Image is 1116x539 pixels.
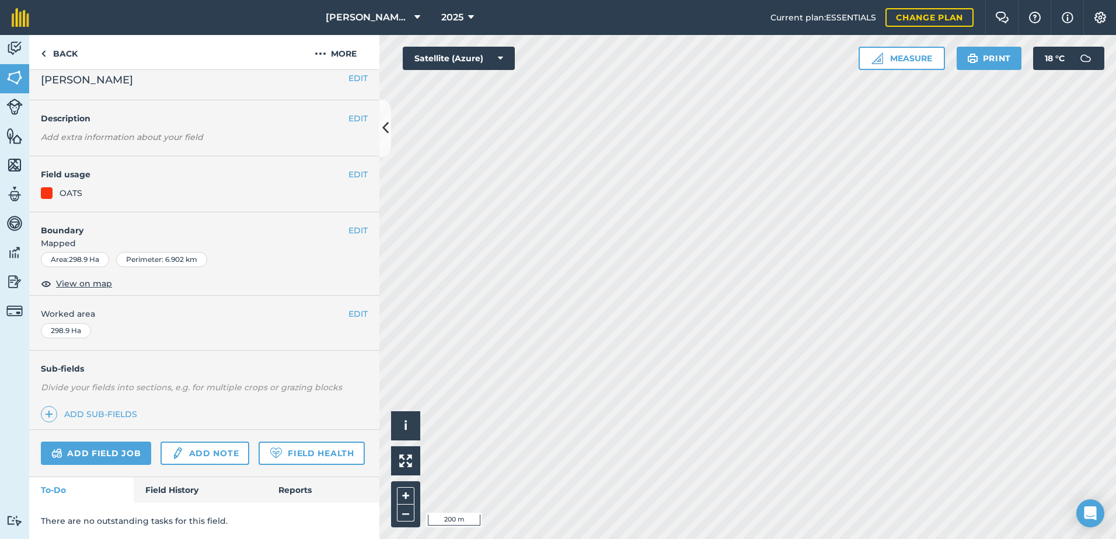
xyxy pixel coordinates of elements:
[6,127,23,145] img: svg+xml;base64,PHN2ZyB4bWxucz0iaHR0cDovL3d3dy53My5vcmcvMjAwMC9zdmciIHdpZHRoPSI1NiIgaGVpZ2h0PSI2MC...
[12,8,29,27] img: fieldmargin Logo
[399,454,412,467] img: Four arrows, one pointing top left, one top right, one bottom right and the last bottom left
[29,212,348,237] h4: Boundary
[348,307,368,320] button: EDIT
[56,277,112,290] span: View on map
[41,252,109,267] div: Area : 298.9 Ha
[41,514,368,527] p: There are no outstanding tasks for this field.
[441,10,463,24] span: 2025
[1033,47,1104,70] button: 18 °C
[6,273,23,290] img: svg+xml;base64,PD94bWwgdmVyc2lvbj0iMS4wIiBlbmNvZGluZz0idXRmLTgiPz4KPCEtLSBHZW5lcmF0b3I6IEFkb2JlIE...
[1074,47,1097,70] img: svg+xml;base64,PD94bWwgdmVyc2lvbj0iMS4wIiBlbmNvZGluZz0idXRmLTgiPz4KPCEtLSBHZW5lcmF0b3I6IEFkb2JlIE...
[957,47,1022,70] button: Print
[29,237,379,250] span: Mapped
[404,418,407,433] span: i
[41,112,368,125] h4: Description
[859,47,945,70] button: Measure
[315,47,326,61] img: svg+xml;base64,PHN2ZyB4bWxucz0iaHR0cDovL3d3dy53My5vcmcvMjAwMC9zdmciIHdpZHRoPSIyMCIgaGVpZ2h0PSIyNC...
[1076,499,1104,527] div: Open Intercom Messenger
[60,187,82,199] div: OATS
[6,244,23,261] img: svg+xml;base64,PD94bWwgdmVyc2lvbj0iMS4wIiBlbmNvZGluZz0idXRmLTgiPz4KPCEtLSBHZW5lcmF0b3I6IEFkb2JlIE...
[29,362,379,375] h4: Sub-fields
[6,185,23,203] img: svg+xml;base64,PD94bWwgdmVyc2lvbj0iMS4wIiBlbmNvZGluZz0idXRmLTgiPz4KPCEtLSBHZW5lcmF0b3I6IEFkb2JlIE...
[41,276,112,290] button: View on map
[397,487,414,505] button: +
[397,505,414,521] button: –
[391,411,420,440] button: i
[967,51,978,65] img: svg+xml;base64,PHN2ZyB4bWxucz0iaHR0cDovL3d3dy53My5vcmcvMjAwMC9zdmciIHdpZHRoPSIxOSIgaGVpZ2h0PSIyNC...
[41,168,348,181] h4: Field usage
[6,69,23,86] img: svg+xml;base64,PHN2ZyB4bWxucz0iaHR0cDovL3d3dy53My5vcmcvMjAwMC9zdmciIHdpZHRoPSI1NiIgaGVpZ2h0PSI2MC...
[871,52,883,64] img: Ruler icon
[403,47,515,70] button: Satellite (Azure)
[161,442,249,465] a: Add note
[259,442,364,465] a: Field Health
[6,303,23,319] img: svg+xml;base64,PD94bWwgdmVyc2lvbj0iMS4wIiBlbmNvZGluZz0idXRmLTgiPz4KPCEtLSBHZW5lcmF0b3I6IEFkb2JlIE...
[116,252,207,267] div: Perimeter : 6.902 km
[6,156,23,174] img: svg+xml;base64,PHN2ZyB4bWxucz0iaHR0cDovL3d3dy53My5vcmcvMjAwMC9zdmciIHdpZHRoPSI1NiIgaGVpZ2h0PSI2MC...
[267,477,379,503] a: Reports
[885,8,974,27] a: Change plan
[41,276,51,290] img: svg+xml;base64,PHN2ZyB4bWxucz0iaHR0cDovL3d3dy53My5vcmcvMjAwMC9zdmciIHdpZHRoPSIxOCIgaGVpZ2h0PSIyNC...
[1045,47,1065,70] span: 18 ° C
[6,99,23,115] img: svg+xml;base64,PD94bWwgdmVyc2lvbj0iMS4wIiBlbmNvZGluZz0idXRmLTgiPz4KPCEtLSBHZW5lcmF0b3I6IEFkb2JlIE...
[171,446,184,460] img: svg+xml;base64,PD94bWwgdmVyc2lvbj0iMS4wIiBlbmNvZGluZz0idXRmLTgiPz4KPCEtLSBHZW5lcmF0b3I6IEFkb2JlIE...
[348,224,368,237] button: EDIT
[41,442,151,465] a: Add field job
[348,112,368,125] button: EDIT
[348,72,368,85] button: EDIT
[29,477,134,503] a: To-Do
[292,35,379,69] button: More
[41,47,46,61] img: svg+xml;base64,PHN2ZyB4bWxucz0iaHR0cDovL3d3dy53My5vcmcvMjAwMC9zdmciIHdpZHRoPSI5IiBoZWlnaHQ9IjI0Ii...
[6,515,23,526] img: svg+xml;base64,PD94bWwgdmVyc2lvbj0iMS4wIiBlbmNvZGluZz0idXRmLTgiPz4KPCEtLSBHZW5lcmF0b3I6IEFkb2JlIE...
[995,12,1009,23] img: Two speech bubbles overlapping with the left bubble in the forefront
[41,382,342,393] em: Divide your fields into sections, e.g. for multiple crops or grazing blocks
[41,406,142,422] a: Add sub-fields
[41,323,91,338] div: 298.9 Ha
[6,215,23,232] img: svg+xml;base64,PD94bWwgdmVyc2lvbj0iMS4wIiBlbmNvZGluZz0idXRmLTgiPz4KPCEtLSBHZW5lcmF0b3I6IEFkb2JlIE...
[29,35,89,69] a: Back
[45,407,53,421] img: svg+xml;base64,PHN2ZyB4bWxucz0iaHR0cDovL3d3dy53My5vcmcvMjAwMC9zdmciIHdpZHRoPSIxNCIgaGVpZ2h0PSIyNC...
[41,132,203,142] em: Add extra information about your field
[1028,12,1042,23] img: A question mark icon
[348,168,368,181] button: EDIT
[134,477,266,503] a: Field History
[51,446,62,460] img: svg+xml;base64,PD94bWwgdmVyc2lvbj0iMS4wIiBlbmNvZGluZz0idXRmLTgiPz4KPCEtLSBHZW5lcmF0b3I6IEFkb2JlIE...
[41,307,368,320] span: Worked area
[770,11,876,24] span: Current plan : ESSENTIALS
[6,40,23,57] img: svg+xml;base64,PD94bWwgdmVyc2lvbj0iMS4wIiBlbmNvZGluZz0idXRmLTgiPz4KPCEtLSBHZW5lcmF0b3I6IEFkb2JlIE...
[1062,10,1073,24] img: svg+xml;base64,PHN2ZyB4bWxucz0iaHR0cDovL3d3dy53My5vcmcvMjAwMC9zdmciIHdpZHRoPSIxNyIgaGVpZ2h0PSIxNy...
[326,10,410,24] span: [PERSON_NAME] ASAHI PADDOCKS
[41,72,133,88] span: [PERSON_NAME]
[1093,12,1107,23] img: A cog icon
